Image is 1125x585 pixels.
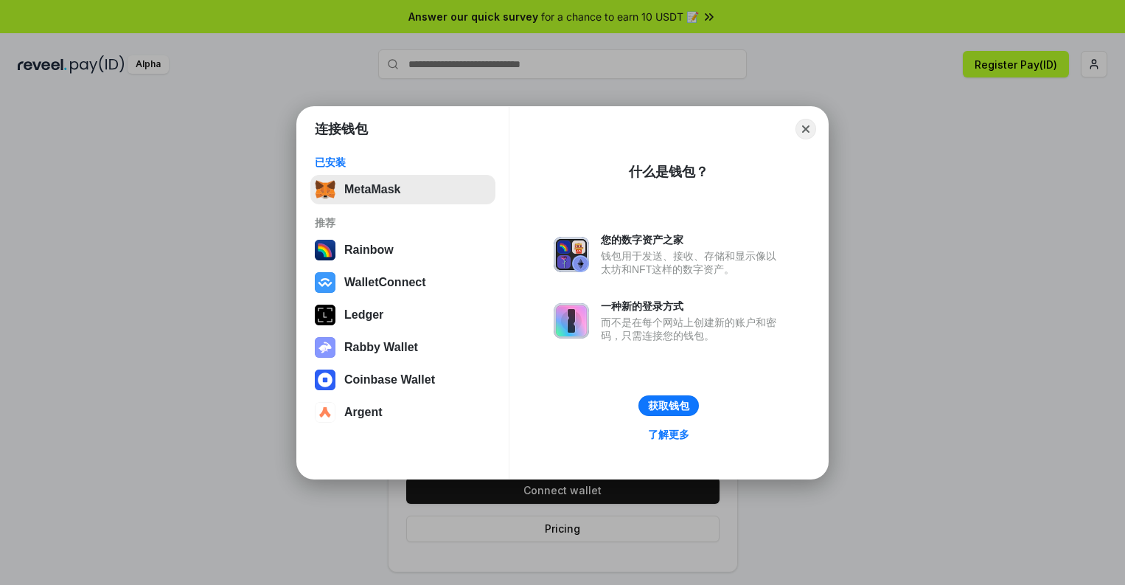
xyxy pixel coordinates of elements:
button: WalletConnect [310,268,495,297]
img: svg+xml,%3Csvg%20xmlns%3D%22http%3A%2F%2Fwww.w3.org%2F2000%2Fsvg%22%20fill%3D%22none%22%20viewBox... [315,337,335,358]
div: Coinbase Wallet [344,373,435,387]
img: svg+xml,%3Csvg%20width%3D%2228%22%20height%3D%2228%22%20viewBox%3D%220%200%2028%2028%22%20fill%3D... [315,272,335,293]
button: Rabby Wallet [310,333,495,362]
img: svg+xml,%3Csvg%20width%3D%2228%22%20height%3D%2228%22%20viewBox%3D%220%200%2028%2028%22%20fill%3D... [315,402,335,423]
button: Close [795,119,816,139]
div: 已安装 [315,156,491,169]
img: svg+xml,%3Csvg%20xmlns%3D%22http%3A%2F%2Fwww.w3.org%2F2000%2Fsvg%22%20fill%3D%22none%22%20viewBox... [554,303,589,339]
div: Ledger [344,308,383,322]
img: svg+xml,%3Csvg%20xmlns%3D%22http%3A%2F%2Fwww.w3.org%2F2000%2Fsvg%22%20fill%3D%22none%22%20viewBox... [554,237,589,272]
div: 而不是在每个网站上创建新的账户和密码，只需连接您的钱包。 [601,316,784,342]
div: 您的数字资产之家 [601,233,784,246]
div: WalletConnect [344,276,426,289]
div: 钱包用于发送、接收、存储和显示像以太坊和NFT这样的数字资产。 [601,249,784,276]
button: 获取钱包 [638,395,699,416]
button: Ledger [310,300,495,330]
img: svg+xml,%3Csvg%20xmlns%3D%22http%3A%2F%2Fwww.w3.org%2F2000%2Fsvg%22%20width%3D%2228%22%20height%3... [315,305,335,325]
div: 什么是钱包？ [629,163,708,181]
div: 了解更多 [648,428,689,441]
img: svg+xml,%3Csvg%20width%3D%2228%22%20height%3D%2228%22%20viewBox%3D%220%200%2028%2028%22%20fill%3D... [315,370,335,390]
div: Rabby Wallet [344,341,418,354]
img: svg+xml,%3Csvg%20width%3D%22120%22%20height%3D%22120%22%20viewBox%3D%220%200%20120%20120%22%20fil... [315,240,335,260]
div: Rainbow [344,243,394,257]
div: 一种新的登录方式 [601,300,784,313]
a: 了解更多 [639,425,698,444]
button: Coinbase Wallet [310,365,495,395]
button: Rainbow [310,235,495,265]
img: svg+xml,%3Csvg%20fill%3D%22none%22%20height%3D%2233%22%20viewBox%3D%220%200%2035%2033%22%20width%... [315,179,335,200]
button: Argent [310,398,495,427]
div: Argent [344,406,383,419]
div: 获取钱包 [648,399,689,412]
div: 推荐 [315,216,491,229]
div: MetaMask [344,183,400,196]
h1: 连接钱包 [315,120,368,138]
button: MetaMask [310,175,495,204]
